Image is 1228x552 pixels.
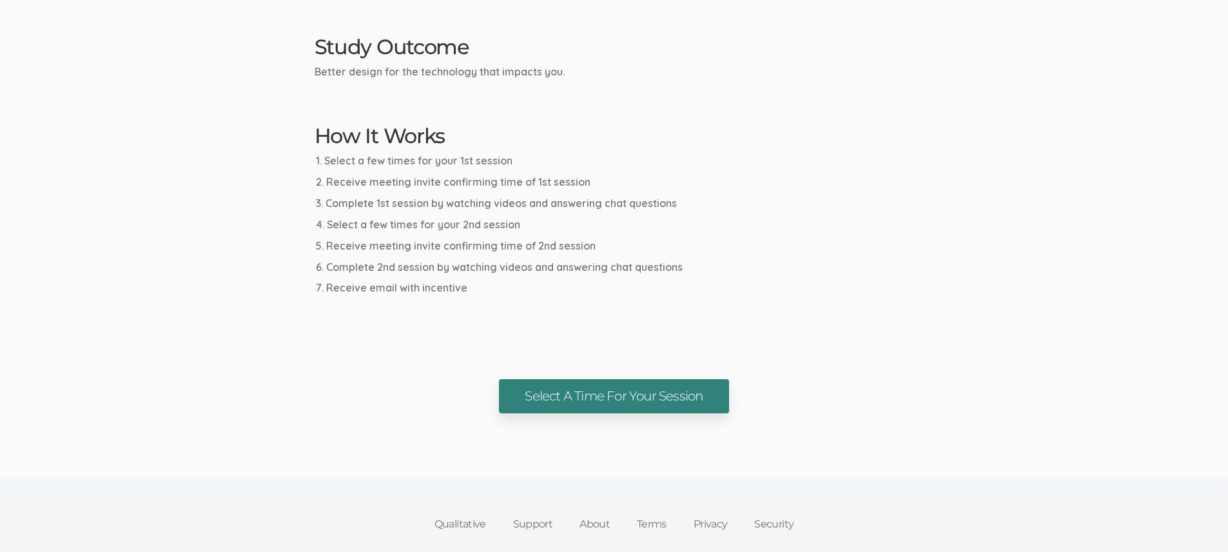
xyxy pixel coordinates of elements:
[316,175,914,190] li: Receive meeting invite confirming time of 1st session
[566,510,623,538] a: About
[421,510,500,538] a: Qualitative
[316,281,914,295] li: Receive email with incentive
[315,35,914,58] h2: Study Outcome
[500,510,567,538] a: Support
[315,124,914,147] h2: How It Works
[316,153,914,168] li: Select a few times for your 1st session
[316,260,914,275] li: Complete 2nd session by watching videos and answering chat questions
[741,510,807,538] a: Security
[623,510,680,538] a: Terms
[316,239,914,253] li: Receive meeting invite confirming time of 2nd session
[499,379,728,413] a: Select A Time For Your Session
[316,196,914,211] li: Complete 1st session by watching videos and answering chat questions
[1164,490,1228,552] iframe: Chat Widget
[680,510,741,538] a: Privacy
[316,217,914,232] li: Select a few times for your 2nd session
[315,64,914,79] p: Better design for the technology that impacts you.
